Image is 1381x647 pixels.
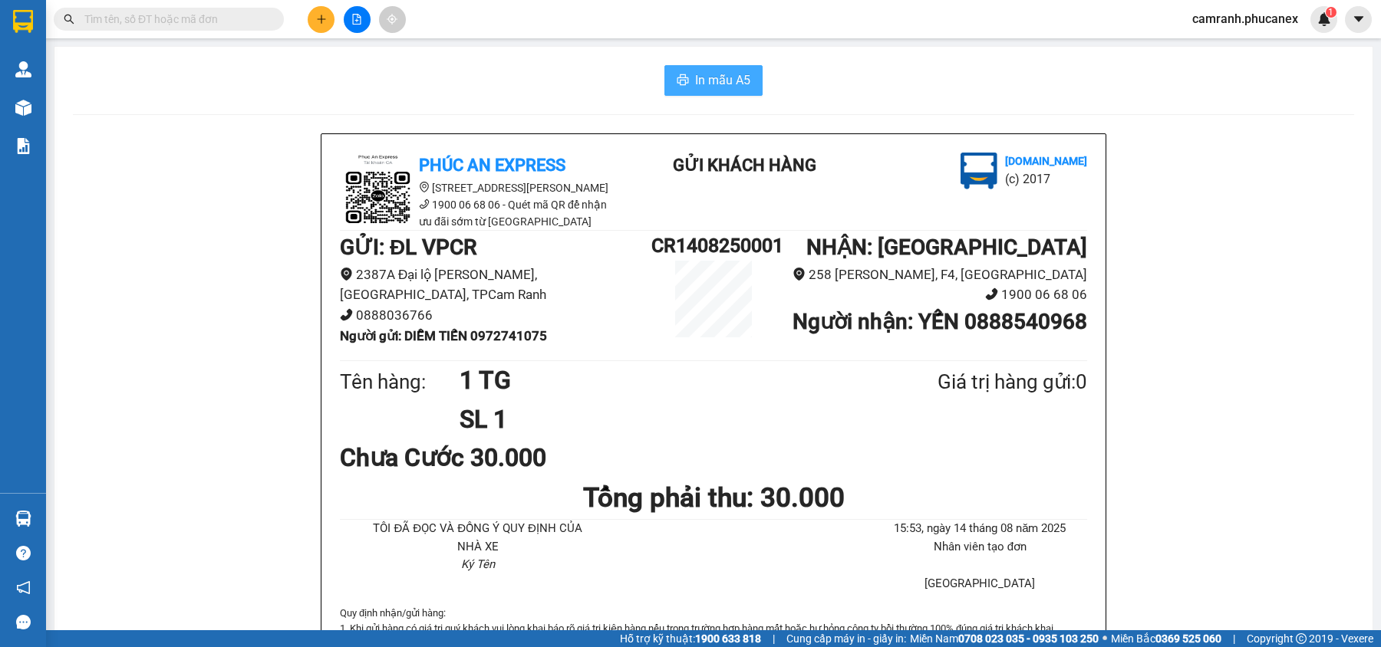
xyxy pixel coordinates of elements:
[64,14,74,25] span: search
[379,6,406,33] button: aim
[15,138,31,154] img: solution-icon
[786,630,906,647] span: Cung cấp máy in - giấy in:
[419,199,430,209] span: phone
[15,511,31,527] img: warehouse-icon
[15,61,31,77] img: warehouse-icon
[793,268,806,281] span: environment
[1111,630,1221,647] span: Miền Bắc
[340,196,616,230] li: 1900 06 68 06 - Quét mã QR để nhận ưu đãi sớm từ [GEOGRAPHIC_DATA]
[308,6,335,33] button: plus
[776,264,1087,285] li: 258 [PERSON_NAME], F4, [GEOGRAPHIC_DATA]
[344,6,371,33] button: file-add
[873,520,1087,538] li: 15:53, ngày 14 tháng 08 năm 2025
[673,156,816,175] b: Gửi khách hàng
[387,14,397,25] span: aim
[351,14,362,25] span: file-add
[695,632,761,645] strong: 1900 633 818
[1102,636,1107,642] span: ⚪️
[958,632,1099,645] strong: 0708 023 035 - 0935 103 250
[1317,12,1331,26] img: icon-new-feature
[620,630,761,647] span: Hỗ trợ kỹ thuật:
[985,287,998,301] span: phone
[340,366,460,398] div: Tên hàng:
[806,235,1087,260] b: NHẬN : [GEOGRAPHIC_DATA]
[793,309,1087,334] b: Người nhận : YẾN 0888540968
[1005,169,1087,189] li: (c) 2017
[84,11,265,28] input: Tìm tên, số ĐT hoặc mã đơn
[340,235,477,260] b: GỬI : ĐL VPCR
[340,264,651,305] li: 2387A Đại lộ [PERSON_NAME], [GEOGRAPHIC_DATA], TPCam Ranh
[695,71,750,90] span: In mẫu A5
[340,179,616,196] li: [STREET_ADDRESS][PERSON_NAME]
[16,580,31,595] span: notification
[1352,12,1366,26] span: caret-down
[340,305,651,326] li: 0888036766
[13,10,33,33] img: logo-vxr
[460,361,863,399] h1: 1 TG
[340,477,1087,519] h1: Tổng phải thu: 30.000
[16,546,31,560] span: question-circle
[340,153,417,229] img: logo.jpg
[773,630,775,647] span: |
[316,14,327,25] span: plus
[15,100,31,116] img: warehouse-icon
[651,231,776,261] h1: CR1408250001
[863,366,1087,398] div: Giá trị hàng gửi: 0
[340,308,353,321] span: phone
[1180,9,1310,28] span: camranh.phucanex
[16,615,31,629] span: message
[664,65,763,96] button: printerIn mẫu A5
[910,630,1099,647] span: Miền Nam
[419,182,430,192] span: environment
[1328,7,1333,18] span: 1
[419,156,565,175] b: Phúc An Express
[1345,6,1372,33] button: caret-down
[1233,630,1235,647] span: |
[677,74,689,88] span: printer
[461,557,495,571] i: Ký Tên
[460,400,863,438] h1: SL 1
[340,438,586,477] div: Chưa Cước 30.000
[340,328,547,343] b: Người gửi : DIỄM TIẾN 0972741075
[1296,633,1307,644] span: copyright
[1005,155,1087,167] b: [DOMAIN_NAME]
[776,284,1087,305] li: 1900 06 68 06
[340,268,353,281] span: environment
[873,538,1087,557] li: Nhân viên tạo đơn
[1155,632,1221,645] strong: 0369 525 060
[961,153,997,189] img: logo.jpg
[371,520,585,556] li: TÔI ĐÃ ĐỌC VÀ ĐỒNG Ý QUY ĐỊNH CỦA NHÀ XE
[1326,7,1337,18] sup: 1
[873,575,1087,593] li: [GEOGRAPHIC_DATA]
